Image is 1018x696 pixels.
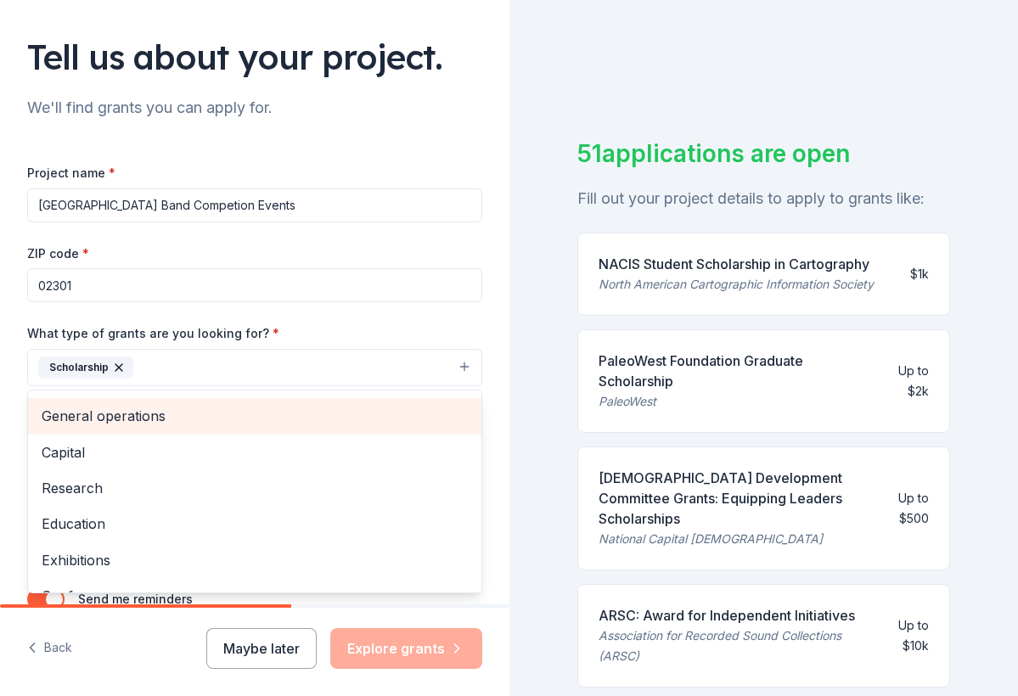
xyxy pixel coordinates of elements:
div: Scholarship [27,390,482,593]
span: Conference [42,585,468,607]
span: Education [42,513,468,535]
span: Exhibitions [42,549,468,571]
span: Capital [42,441,468,463]
span: General operations [42,405,468,427]
button: Scholarship [27,349,482,386]
div: Scholarship [38,356,133,379]
span: Research [42,477,468,499]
